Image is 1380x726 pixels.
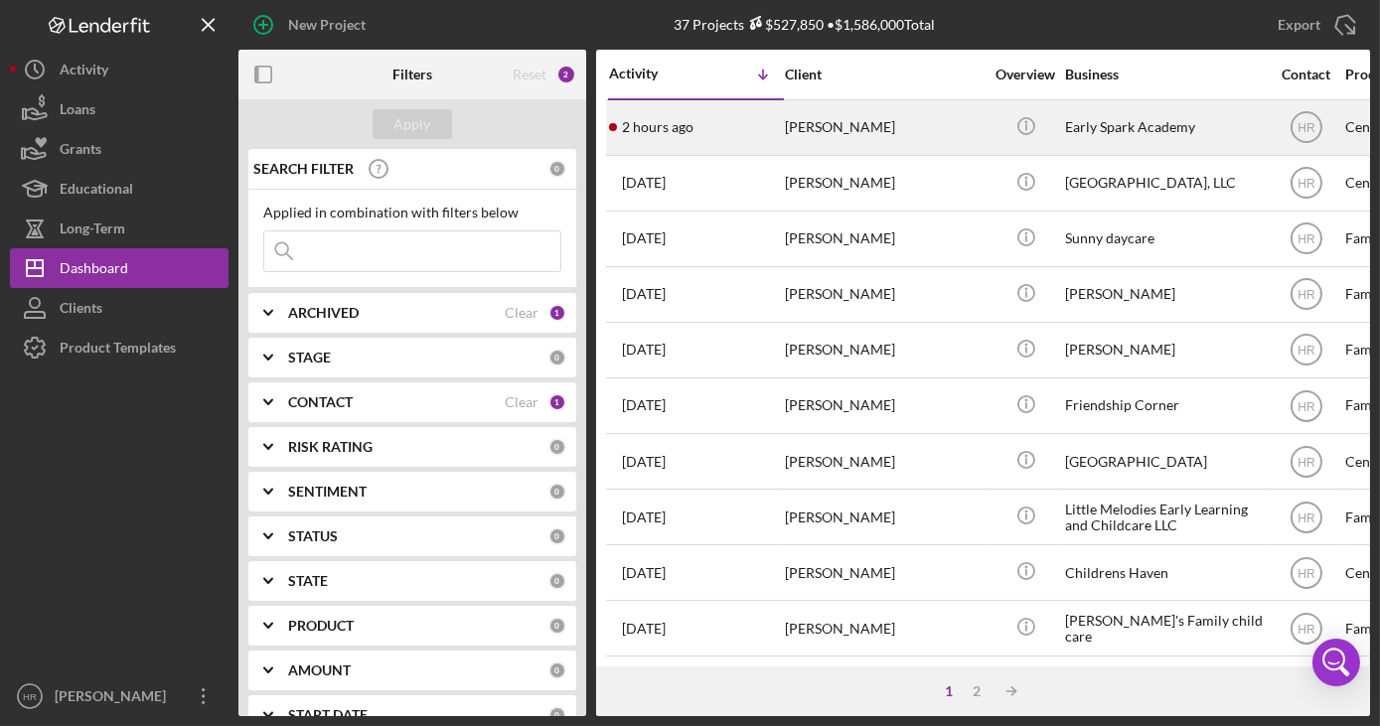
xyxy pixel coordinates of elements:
b: ARCHIVED [288,305,359,321]
text: HR [1298,455,1315,469]
button: HR[PERSON_NAME] [10,676,229,716]
text: HR [1298,344,1315,358]
div: Educational [60,169,133,214]
button: New Project [238,5,385,45]
div: Ks Precious Care Learning Center, Inc [1065,657,1264,710]
div: 0 [548,527,566,545]
text: HR [1298,510,1315,524]
div: 0 [548,572,566,590]
text: HR [1298,399,1315,413]
div: Early Spark Academy [1065,101,1264,154]
text: HR [1298,177,1315,191]
div: [PERSON_NAME]'s Family child care [1065,602,1264,654]
div: Activity [60,50,108,94]
div: Export [1278,5,1320,45]
div: Grants [60,129,101,174]
div: [PERSON_NAME] [785,213,984,265]
button: Educational [10,169,229,209]
time: 2025-09-29 14:34 [622,342,666,358]
b: STATUS [288,528,338,544]
div: Reset [513,67,546,82]
div: [PERSON_NAME] [50,676,179,721]
div: Open Intercom Messenger [1312,639,1360,686]
div: 0 [548,661,566,679]
div: 0 [548,438,566,456]
b: Filters [392,67,432,82]
text: HR [1298,622,1315,636]
div: 0 [548,706,566,724]
div: Clear [505,305,538,321]
div: Activity [609,66,696,81]
div: 0 [548,617,566,635]
b: STAGE [288,350,331,365]
time: 2025-09-26 00:31 [622,397,666,413]
div: 1 [548,393,566,411]
button: Product Templates [10,328,229,367]
b: SENTIMENT [288,484,367,500]
div: 1 [548,304,566,322]
div: 0 [548,483,566,501]
div: 2 [556,65,576,84]
div: [PERSON_NAME] [785,491,984,543]
div: New Project [288,5,366,45]
div: [PERSON_NAME] [785,324,984,376]
b: RISK RATING [288,439,373,455]
div: Business [1065,67,1264,82]
time: 2025-09-18 19:22 [622,621,666,637]
time: 2025-10-05 21:51 [622,119,693,135]
div: [PERSON_NAME] [785,379,984,432]
div: Long-Term [60,209,125,253]
b: CONTACT [288,394,353,410]
button: Clients [10,288,229,328]
div: Applied in combination with filters below [263,205,561,220]
div: [PERSON_NAME] [785,101,984,154]
time: 2025-09-23 20:22 [622,509,666,525]
div: [PERSON_NAME] [1065,324,1264,376]
time: 2025-09-19 20:07 [622,565,666,581]
div: $527,850 [744,16,824,33]
div: Client [785,67,984,82]
div: Contact [1269,67,1343,82]
div: Loans [60,89,95,134]
b: START DATE [288,707,368,723]
button: Export [1258,5,1370,45]
time: 2025-10-03 16:22 [622,175,666,191]
div: [PERSON_NAME] [1065,268,1264,321]
div: [PERSON_NAME] [785,157,984,210]
div: 37 Projects • $1,586,000 Total [674,16,935,33]
time: 2025-09-24 19:06 [622,454,666,470]
b: PRODUCT [288,618,354,634]
button: Apply [373,109,452,139]
button: Loans [10,89,229,129]
div: Sunny daycare [1065,213,1264,265]
b: STATE [288,573,328,589]
button: Grants [10,129,229,169]
text: HR [1298,566,1315,580]
time: 2025-10-02 20:07 [622,230,666,246]
button: Dashboard [10,248,229,288]
time: 2025-09-30 17:36 [622,286,666,302]
div: Dashboard [60,248,128,293]
button: Long-Term [10,209,229,248]
text: HR [23,691,37,702]
div: 2 [964,683,992,699]
div: [PERSON_NAME] [785,268,984,321]
div: Apply [394,109,431,139]
text: HR [1298,288,1315,302]
div: 0 [548,349,566,366]
div: [PERSON_NAME] [785,602,984,654]
div: Childrens Haven [1065,546,1264,599]
button: Activity [10,50,229,89]
div: [GEOGRAPHIC_DATA], LLC [1065,157,1264,210]
text: HR [1298,121,1315,135]
div: Friendship Corner [1065,379,1264,432]
div: [PERSON_NAME] [785,546,984,599]
b: SEARCH FILTER [253,161,354,177]
div: [PERSON_NAME] [785,435,984,488]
